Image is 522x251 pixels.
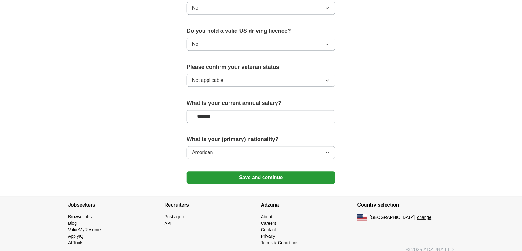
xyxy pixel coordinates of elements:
[68,234,83,239] a: ApplyIQ
[261,214,272,219] a: About
[187,27,335,35] label: Do you hold a valid US driving licence?
[187,135,335,144] label: What is your (primary) nationality?
[261,221,276,226] a: Careers
[261,240,298,245] a: Terms & Conditions
[187,99,335,107] label: What is your current annual salary?
[68,227,101,232] a: ValueMyResume
[187,63,335,71] label: Please confirm your veteran status
[165,214,184,219] a: Post a job
[192,40,198,48] span: No
[261,227,276,232] a: Contact
[187,171,335,184] button: Save and continue
[357,214,367,221] img: US flag
[68,214,92,219] a: Browse jobs
[261,234,275,239] a: Privacy
[192,4,198,12] span: No
[187,2,335,15] button: No
[187,74,335,87] button: Not applicable
[165,221,172,226] a: API
[68,240,83,245] a: AI Tools
[192,77,223,84] span: Not applicable
[187,146,335,159] button: American
[417,214,432,221] button: change
[68,221,77,226] a: Blog
[192,149,213,156] span: American
[187,38,335,51] button: No
[370,214,415,221] span: [GEOGRAPHIC_DATA]
[357,196,454,214] h4: Country selection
